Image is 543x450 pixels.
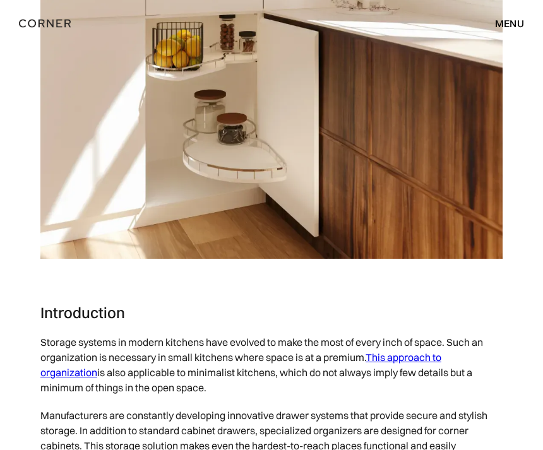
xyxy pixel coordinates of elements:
div: menu [495,18,524,28]
h3: Introduction [40,303,503,322]
a: home [19,15,87,32]
div: menu [482,13,524,34]
p: Storage systems in modern kitchens have evolved to make the most of every inch of space. Such an ... [40,328,503,401]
